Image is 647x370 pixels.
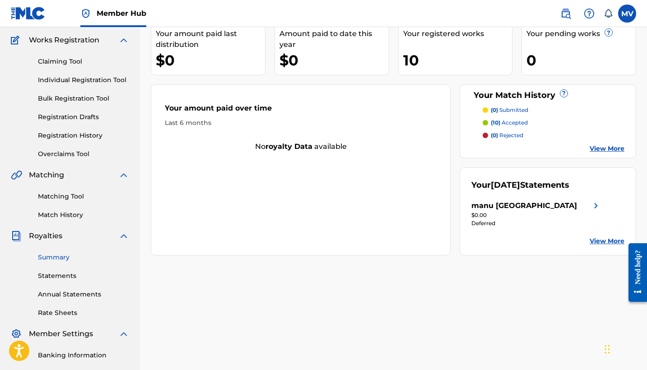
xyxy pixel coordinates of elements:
span: (10) [491,119,500,126]
span: Works Registration [29,35,99,46]
a: (0) rejected [483,131,624,139]
div: Your amount paid over time [165,103,437,118]
div: Your Statements [471,179,569,191]
span: Member Hub [97,8,146,18]
a: (0) submitted [483,106,624,114]
div: User Menu [618,5,636,23]
img: expand [118,35,129,46]
a: Overclaims Tool [38,149,129,159]
div: $0.00 [471,211,601,219]
div: 0 [526,50,636,70]
iframe: Chat Widget [602,327,647,370]
a: Registration History [38,131,129,140]
img: Top Rightsholder [80,8,91,19]
span: (0) [491,106,498,113]
img: expand [118,170,129,180]
div: Your pending works [526,28,636,39]
img: Member Settings [11,328,22,339]
div: Your registered works [403,28,512,39]
span: Matching [29,170,64,180]
div: manu [GEOGRAPHIC_DATA] [471,200,577,211]
strong: royalty data [265,142,312,151]
div: Last 6 months [165,118,437,128]
div: Help [580,5,598,23]
div: Your Match History [471,89,624,102]
a: Claiming Tool [38,57,129,66]
p: submitted [491,106,528,114]
a: Summary [38,253,129,262]
div: Deferred [471,219,601,227]
a: View More [590,236,624,246]
a: Registration Drafts [38,112,129,122]
a: Statements [38,271,129,281]
iframe: Resource Center [622,234,647,311]
a: manu [GEOGRAPHIC_DATA]right chevron icon$0.00Deferred [471,200,601,227]
a: Match History [38,210,129,220]
a: Banking Information [38,351,129,360]
img: expand [118,231,129,241]
a: View More [590,144,624,153]
div: $0 [279,50,389,70]
a: Bulk Registration Tool [38,94,129,103]
span: Royalties [29,231,62,241]
a: (10) accepted [483,119,624,127]
p: accepted [491,119,528,127]
img: search [560,8,571,19]
span: Member Settings [29,328,93,339]
div: No available [151,141,450,152]
img: Royalties [11,231,22,241]
a: Annual Statements [38,290,129,299]
img: expand [118,328,129,339]
span: ? [560,90,568,97]
div: Notifications [604,9,613,18]
a: Individual Registration Tool [38,75,129,85]
div: Widget de chat [602,327,647,370]
div: Amount paid to date this year [279,28,389,50]
div: Arrastrar [605,336,610,363]
p: rejected [491,131,523,139]
span: (0) [491,132,498,139]
img: help [584,8,595,19]
img: Works Registration [11,35,23,46]
img: MLC Logo [11,7,46,20]
div: 10 [403,50,512,70]
a: Matching Tool [38,192,129,201]
img: right chevron icon [591,200,601,211]
div: Your amount paid last distribution [156,28,265,50]
span: [DATE] [491,180,520,190]
a: Public Search [557,5,575,23]
span: ? [605,29,612,36]
a: Rate Sheets [38,308,129,318]
img: Matching [11,170,22,180]
div: $0 [156,50,265,70]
